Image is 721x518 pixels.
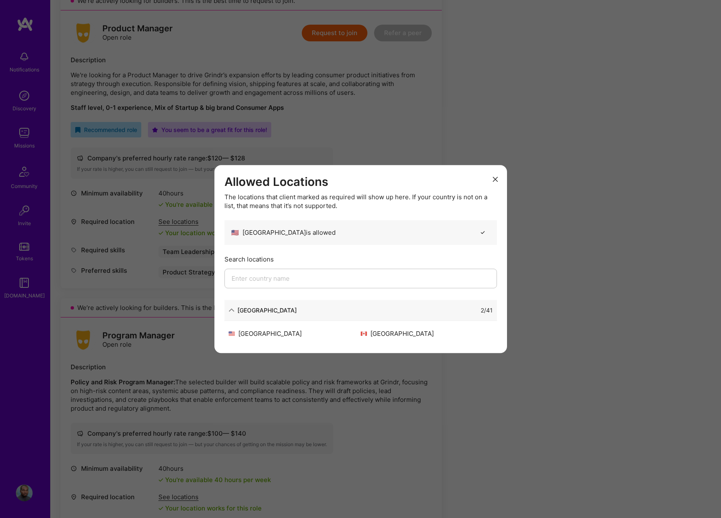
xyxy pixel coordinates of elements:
div: modal [214,165,507,353]
div: The locations that client marked as required will show up here. If your country is not on a list,... [224,193,497,210]
input: Enter country name [224,269,497,288]
div: 2 / 41 [481,306,493,315]
img: Canada [361,331,367,336]
h3: Allowed Locations [224,175,497,189]
img: United States [229,331,235,336]
div: [GEOGRAPHIC_DATA] [237,306,297,315]
span: 🇺🇸 [231,228,239,237]
i: icon ArrowDown [229,307,234,313]
div: [GEOGRAPHIC_DATA] [361,329,493,338]
i: icon Close [493,177,498,182]
div: [GEOGRAPHIC_DATA] [229,329,361,338]
div: Search locations [224,255,497,264]
div: [GEOGRAPHIC_DATA] is allowed [231,228,336,237]
i: icon CheckBlack [480,229,486,236]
